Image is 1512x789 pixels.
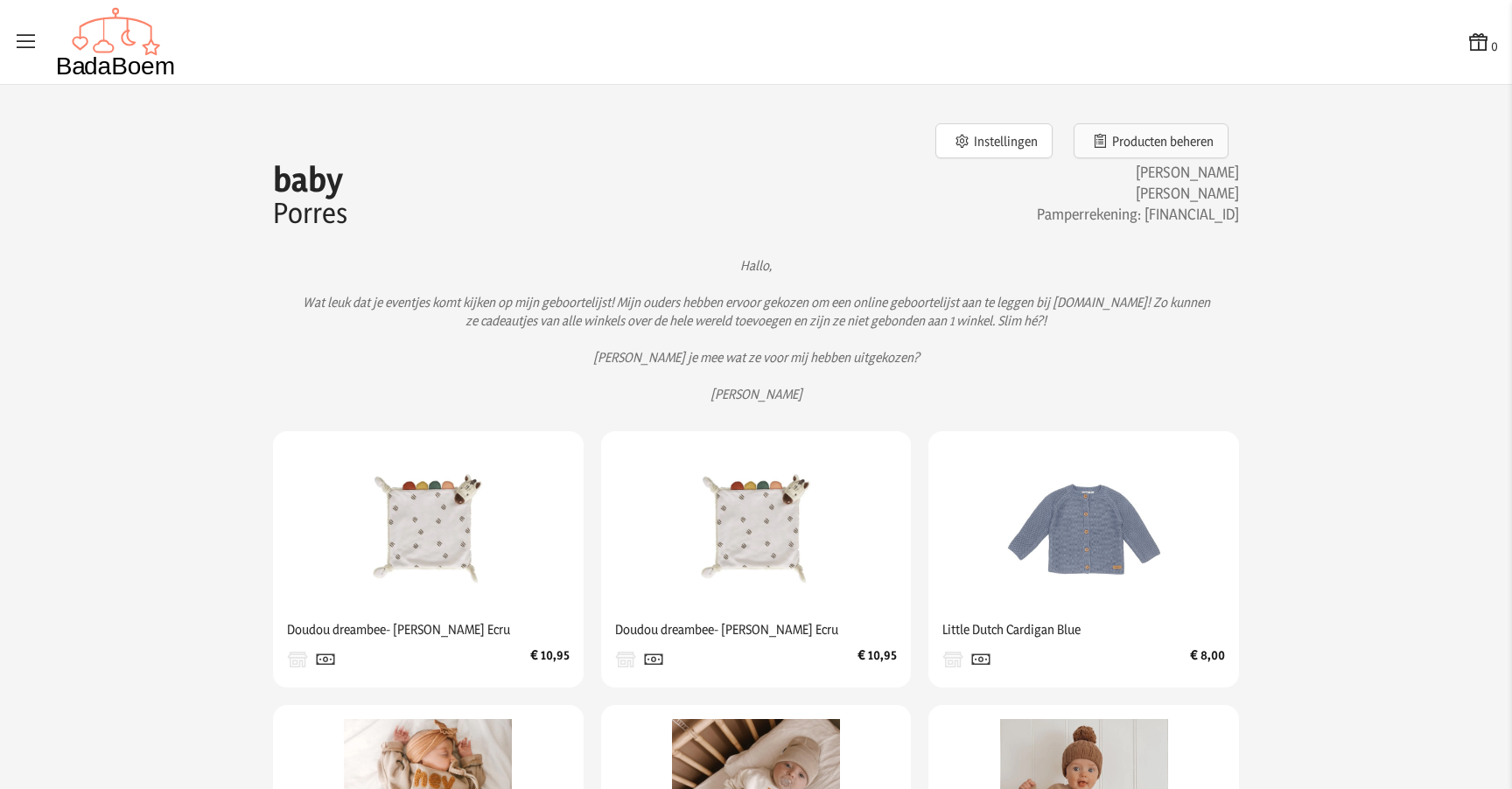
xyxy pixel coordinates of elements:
[615,613,898,646] span: Doudou dreambee- [PERSON_NAME] Ecru
[287,613,570,646] span: Doudou dreambee- [PERSON_NAME] Ecru
[530,646,570,674] span: € 10,95
[1190,646,1225,674] span: € 8,00
[1000,445,1168,613] img: Little Dutch Cardigan Blue
[273,162,756,197] p: baby
[942,613,1225,646] span: Little Dutch Cardigan Blue
[56,7,176,77] img: Badaboem
[756,162,1239,183] h3: [PERSON_NAME]
[1466,30,1498,55] button: 0
[756,204,1239,225] h3: Pamperrekening: [FINANCIAL_ID]
[672,445,840,613] img: Doudou dreambee- Flo streepjes Ecru
[344,445,512,613] img: Doudou dreambee- Flo streepjes Ecru
[756,183,1239,204] h3: [PERSON_NAME]
[935,123,1053,158] button: Instellingen
[1074,123,1228,158] button: Producten beheren
[857,646,897,674] span: € 10,95
[273,197,756,228] p: Porres
[301,256,1211,403] p: Hallo, Wat leuk dat je eventjes komt kijken op mijn geboortelijst! Mijn ouders hebben ervoor geko...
